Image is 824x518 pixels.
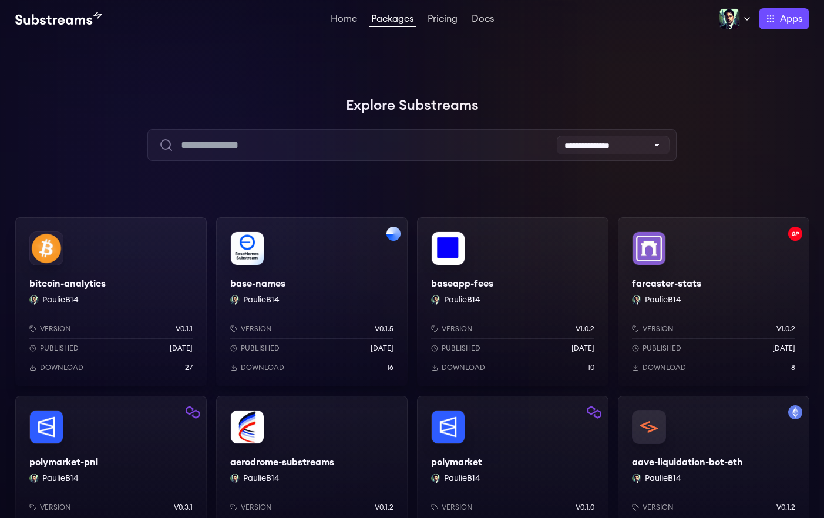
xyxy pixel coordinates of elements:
[444,294,480,306] button: PaulieB14
[386,227,401,241] img: Filter by base network
[587,405,601,419] img: Filter by polygon network
[216,217,408,386] a: Filter by base networkbase-namesbase-namesPaulieB14 PaulieB14Versionv0.1.5Published[DATE]Download16
[643,344,681,353] p: Published
[469,14,496,26] a: Docs
[174,503,193,512] p: v0.3.1
[788,227,802,241] img: Filter by optimism network
[442,503,473,512] p: Version
[375,324,393,334] p: v0.1.5
[442,344,480,353] p: Published
[328,14,359,26] a: Home
[772,344,795,353] p: [DATE]
[776,324,795,334] p: v1.0.2
[243,473,280,485] button: PaulieB14
[15,12,102,26] img: Substream's logo
[371,344,393,353] p: [DATE]
[40,363,83,372] p: Download
[719,8,740,29] img: Profile
[576,503,594,512] p: v0.1.0
[15,94,809,117] h1: Explore Substreams
[241,363,284,372] p: Download
[643,503,674,512] p: Version
[776,503,795,512] p: v0.1.2
[618,217,809,386] a: Filter by optimism networkfarcaster-statsfarcaster-statsPaulieB14 PaulieB14Versionv1.0.2Published...
[42,473,79,485] button: PaulieB14
[444,473,480,485] button: PaulieB14
[645,294,681,306] button: PaulieB14
[40,324,71,334] p: Version
[241,503,272,512] p: Version
[576,324,594,334] p: v1.0.2
[241,344,280,353] p: Published
[588,363,594,372] p: 10
[243,294,280,306] button: PaulieB14
[40,344,79,353] p: Published
[442,324,473,334] p: Version
[40,503,71,512] p: Version
[176,324,193,334] p: v0.1.1
[571,344,594,353] p: [DATE]
[241,324,272,334] p: Version
[643,324,674,334] p: Version
[15,217,207,386] a: bitcoin-analyticsbitcoin-analyticsPaulieB14 PaulieB14Versionv0.1.1Published[DATE]Download27
[170,344,193,353] p: [DATE]
[442,363,485,372] p: Download
[791,363,795,372] p: 8
[186,405,200,419] img: Filter by polygon network
[42,294,79,306] button: PaulieB14
[788,405,802,419] img: Filter by mainnet network
[185,363,193,372] p: 27
[417,217,608,386] a: baseapp-feesbaseapp-feesPaulieB14 PaulieB14Versionv1.0.2Published[DATE]Download10
[375,503,393,512] p: v0.1.2
[425,14,460,26] a: Pricing
[645,473,681,485] button: PaulieB14
[643,363,686,372] p: Download
[369,14,416,27] a: Packages
[387,363,393,372] p: 16
[780,12,802,26] span: Apps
